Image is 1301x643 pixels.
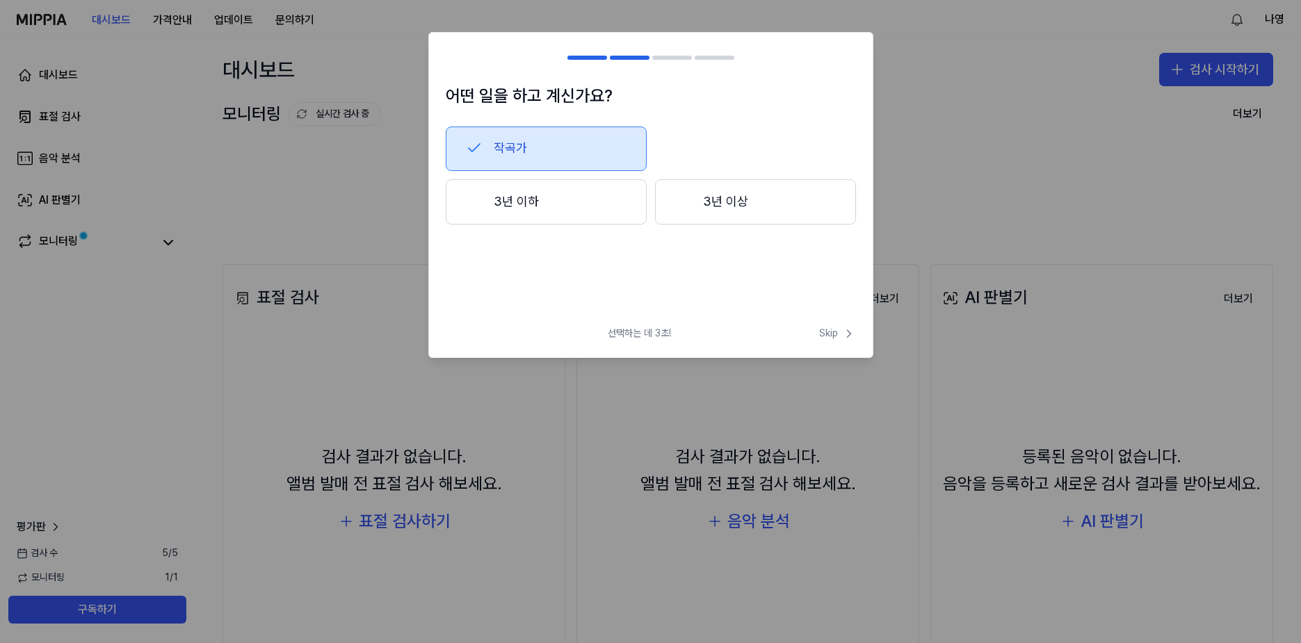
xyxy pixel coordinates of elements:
button: 3년 이하 [446,179,647,225]
h1: 어떤 일을 하고 계신가요? [446,83,856,109]
span: Skip [819,327,856,341]
button: 작곡가 [446,127,647,171]
span: 선택하는 데 3초! [608,327,671,341]
button: 3년 이상 [655,179,856,225]
button: Skip [816,327,856,341]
